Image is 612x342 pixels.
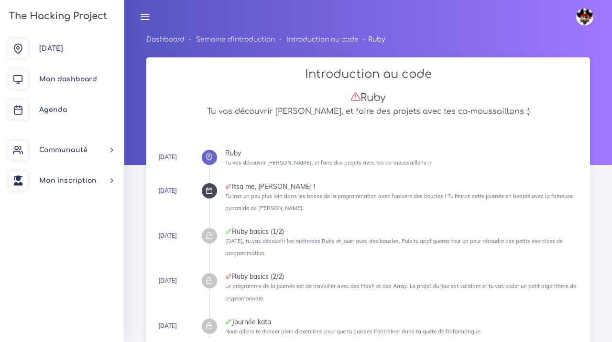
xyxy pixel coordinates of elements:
[39,177,97,184] span: Mon inscription
[158,321,177,331] div: [DATE]
[359,33,385,45] li: Ruby
[39,76,97,83] span: Mon dashboard
[196,36,275,43] a: Semaine d'introduction
[225,273,580,280] div: Ruby basics (2/2)
[146,36,185,43] a: Dashboard
[156,91,580,104] h3: Ruby
[225,183,580,190] div: Itsa me, [PERSON_NAME] !
[39,146,87,154] span: Communauté
[158,231,177,241] div: [DATE]
[6,11,107,22] h3: The Hacking Project
[156,107,580,116] h5: Tu vas découvrir [PERSON_NAME], et faire des projets avec tes co-moussaillons :)
[225,159,431,166] small: Tu vas découvrir [PERSON_NAME], et faire des projets avec tes co-moussaillons :)
[225,238,563,256] small: [DATE], tu vas découvrir les méthodes Ruby et jouer avec des boucles. Puis tu appliqueras tout ça...
[158,276,177,286] div: [DATE]
[225,193,573,211] small: Tu iras un peu plus loin dans les bases de la programmation avec l'univers des boucles ! Tu finir...
[225,319,580,325] div: Journée kata
[156,67,580,81] h2: Introduction au code
[39,45,63,52] span: [DATE]
[287,36,359,43] a: Introduction au code
[225,283,576,301] small: Le programme de la journée est de travailler avec des Hash et des Array. Le projet du jour est va...
[225,228,580,235] div: Ruby basics (1/2)
[225,328,481,335] small: Nous allons te donner plein d'exercices pour que tu puisses t’entraîner dans ta quête de l'inform...
[225,150,580,156] div: Ruby
[576,8,593,25] img: avatar
[158,152,177,163] div: [DATE]
[39,106,67,113] span: Agenda
[158,187,177,194] a: [DATE]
